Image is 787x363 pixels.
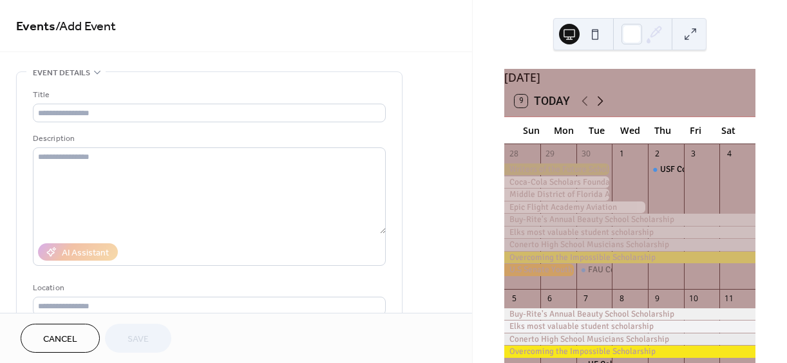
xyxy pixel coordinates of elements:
[712,117,745,144] div: Sat
[509,148,520,159] div: 28
[504,189,612,200] div: Middle District of Florida Annual Essay Contest
[647,117,679,144] div: Thu
[504,227,755,238] div: Elks most valuable student scholarship
[616,148,627,159] div: 1
[33,66,90,80] span: Event details
[33,281,383,295] div: Location
[33,88,383,102] div: Title
[55,14,116,39] span: / Add Event
[504,214,755,225] div: Buy-Rite's Annual Beauty School Scholarship
[547,117,580,144] div: Mon
[504,346,755,357] div: Overcoming the Impossible Scholarship
[652,293,663,304] div: 9
[544,148,555,159] div: 29
[21,324,100,353] button: Cancel
[43,333,77,346] span: Cancel
[515,117,547,144] div: Sun
[724,293,735,304] div: 11
[510,91,574,111] button: 9Today
[16,14,55,39] a: Events
[652,148,663,159] div: 2
[614,117,647,144] div: Wed
[33,132,383,145] div: Description
[679,117,712,144] div: Fri
[504,201,648,213] div: Epic Flight Academy Aviation
[580,148,591,159] div: 30
[504,333,755,345] div: Conerto High School Musicians Scholarship
[504,69,755,86] div: [DATE]
[580,117,613,144] div: Tue
[580,293,591,304] div: 7
[576,264,612,275] div: FAU College Application Workshop
[504,239,755,250] div: Conerto High School Musicians Scholarship
[504,252,755,263] div: Overcoming the Impossible Scholarship
[544,293,555,304] div: 6
[504,163,612,175] div: Writers of the Future Scholarship
[616,293,627,304] div: 8
[504,176,612,188] div: Coca-Cola Scholars Foundation
[724,148,735,159] div: 4
[504,308,755,320] div: Buy-Rite's Annual Beauty School Scholarship
[504,321,755,332] div: Elks most valuable student scholarship
[509,293,520,304] div: 5
[588,264,717,275] div: FAU College Application Workshop
[688,148,699,159] div: 3
[648,163,684,175] div: USF College Application Workshop
[504,264,576,275] div: U.S Senate Youth Program (USSYP)
[688,293,699,304] div: 10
